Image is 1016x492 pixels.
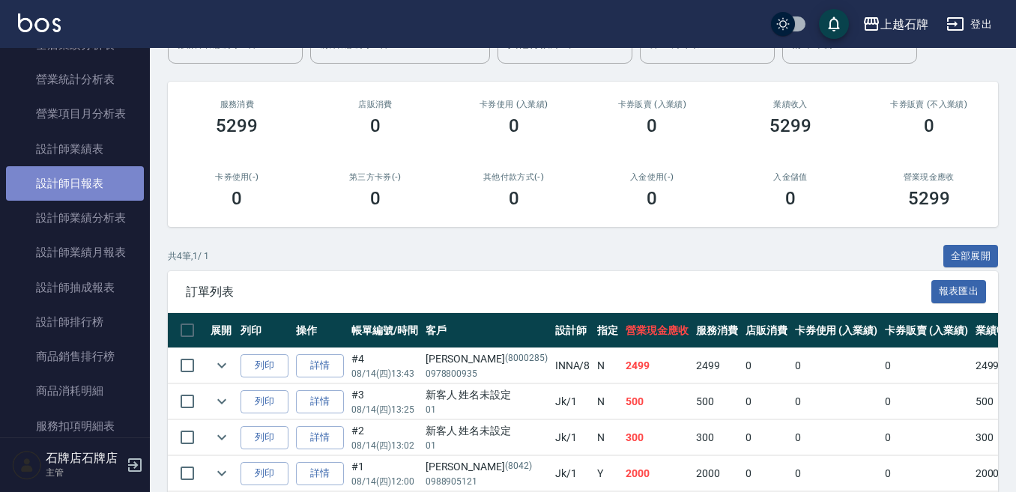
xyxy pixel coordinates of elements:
[351,367,418,380] p: 08/14 (四) 13:43
[324,100,427,109] h2: 店販消費
[12,450,42,480] img: Person
[593,348,622,383] td: N
[791,313,882,348] th: 卡券使用 (入業績)
[241,462,288,485] button: 列印
[6,374,144,408] a: 商品消耗明細
[791,456,882,491] td: 0
[351,439,418,452] p: 08/14 (四) 13:02
[348,348,422,383] td: #4
[551,420,594,455] td: Jk /1
[426,439,548,452] p: 01
[292,313,348,348] th: 操作
[856,9,934,40] button: 上越石牌
[692,348,742,383] td: 2499
[426,367,548,380] p: 0978800935
[211,390,233,413] button: expand row
[348,420,422,455] td: #2
[348,384,422,419] td: #3
[877,172,980,182] h2: 營業現金應收
[6,166,144,201] a: 設計師日報表
[785,188,796,209] h3: 0
[426,423,548,439] div: 新客人 姓名未設定
[509,188,519,209] h3: 0
[881,348,972,383] td: 0
[593,384,622,419] td: N
[462,100,565,109] h2: 卡券使用 (入業績)
[819,9,849,39] button: save
[168,249,209,263] p: 共 4 筆, 1 / 1
[211,354,233,377] button: expand row
[742,348,791,383] td: 0
[46,451,122,466] h5: 石牌店石牌店
[791,348,882,383] td: 0
[186,100,288,109] h3: 服務消費
[6,339,144,374] a: 商品銷售排行榜
[647,115,657,136] h3: 0
[647,188,657,209] h3: 0
[881,456,972,491] td: 0
[622,420,692,455] td: 300
[296,462,344,485] a: 詳情
[370,188,381,209] h3: 0
[593,313,622,348] th: 指定
[924,115,934,136] h3: 0
[692,420,742,455] td: 300
[622,384,692,419] td: 500
[211,426,233,449] button: expand row
[6,62,144,97] a: 營業統計分析表
[791,420,882,455] td: 0
[241,354,288,377] button: 列印
[593,420,622,455] td: N
[740,100,842,109] h2: 業績收入
[881,384,972,419] td: 0
[348,313,422,348] th: 帳單編號/時間
[551,313,594,348] th: 設計師
[351,475,418,488] p: 08/14 (四) 12:00
[509,115,519,136] h3: 0
[880,15,928,34] div: 上越石牌
[601,172,704,182] h2: 入金使用(-)
[18,13,61,32] img: Logo
[296,354,344,377] a: 詳情
[692,384,742,419] td: 500
[740,172,842,182] h2: 入金儲值
[426,351,548,367] div: [PERSON_NAME]
[931,280,987,303] button: 報表匯出
[216,115,258,136] h3: 5299
[6,409,144,443] a: 服務扣項明細表
[742,420,791,455] td: 0
[241,390,288,413] button: 列印
[237,313,292,348] th: 列印
[505,459,532,475] p: (8042)
[422,313,551,348] th: 客戶
[551,456,594,491] td: Jk /1
[908,188,950,209] h3: 5299
[601,100,704,109] h2: 卡券販賣 (入業績)
[426,475,548,488] p: 0988905121
[622,348,692,383] td: 2499
[692,456,742,491] td: 2000
[186,285,931,300] span: 訂單列表
[241,426,288,449] button: 列印
[505,351,548,367] p: (8000285)
[6,235,144,270] a: 設計師業績月報表
[207,313,237,348] th: 展開
[742,456,791,491] td: 0
[551,384,594,419] td: Jk /1
[877,100,980,109] h2: 卡券販賣 (不入業績)
[6,132,144,166] a: 設計師業績表
[351,403,418,416] p: 08/14 (四) 13:25
[742,384,791,419] td: 0
[370,115,381,136] h3: 0
[943,245,999,268] button: 全部展開
[348,456,422,491] td: #1
[769,115,811,136] h3: 5299
[426,459,548,475] div: [PERSON_NAME]
[426,403,548,416] p: 01
[692,313,742,348] th: 服務消費
[742,313,791,348] th: 店販消費
[6,305,144,339] a: 設計師排行榜
[6,201,144,235] a: 設計師業績分析表
[296,390,344,413] a: 詳情
[881,420,972,455] td: 0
